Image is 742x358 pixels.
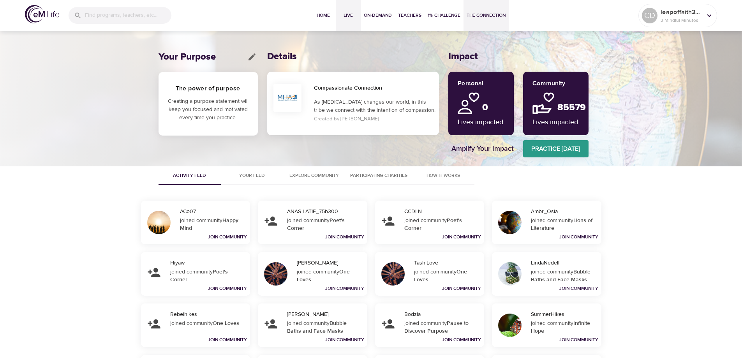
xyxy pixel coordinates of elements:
img: personal.png [458,92,479,114]
div: Rebelhikes [170,310,247,318]
div: joined community [531,268,596,284]
div: joined community [531,217,596,232]
h5: Community [532,79,579,88]
div: CD [642,8,657,23]
div: joined community [287,319,362,335]
div: joined community [404,319,479,335]
strong: Pause to Discover Purpose [404,320,469,335]
div: joined community [287,217,362,232]
span: Participating Charities [350,171,407,180]
span: Practice [DATE] [523,143,589,154]
div: joined community [531,319,596,335]
span: Your Feed [226,171,278,180]
strong: Infinite Hope [531,320,590,335]
strong: One Loves [213,320,239,327]
span: How It Works [417,171,470,180]
a: Join Community [325,337,364,343]
div: ACo07 [180,208,247,215]
p: Created by [PERSON_NAME] [314,115,436,123]
input: Find programs, teachers, etc... [85,7,171,24]
strong: Poet's Corner [404,217,462,232]
strong: Poet's Corner [170,268,228,283]
div: LindaNedell [531,259,598,267]
div: Bodzia [404,310,481,318]
span: Explore Community [288,171,341,180]
strong: Bubble Baths and Face Masks [531,268,590,283]
a: Join Community [208,285,247,291]
button: edit [246,51,258,63]
strong: Poet's Corner [287,217,345,232]
a: Join Community [325,234,364,240]
div: joined community [414,268,479,284]
h5: The power of purpose [168,85,249,93]
a: Join Community [442,337,481,343]
span: The Connection [467,11,506,19]
a: Join Community [442,234,481,240]
span: Teachers [398,11,421,19]
div: TashiLove [414,259,481,267]
strong: Bubble Baths and Face Masks [287,320,347,335]
h2: 0 [478,96,503,113]
span: Live [339,11,358,19]
img: community.png [532,92,554,114]
strong: Happy Mind [180,217,238,232]
p: Creating a purpose statement will keep you focused and motivated every time you practice. [168,97,249,122]
a: Join Community [325,285,364,291]
h2: Impact [448,51,584,62]
strong: One Loves [297,268,350,283]
span: On-Demand [364,11,392,19]
div: CCDLN [404,208,481,215]
h6: Compassionate Connection [314,84,436,92]
img: logo [25,5,59,23]
a: Join Community [442,285,481,291]
span: Home [314,11,333,19]
div: SummerHikes [531,310,598,318]
a: Join Community [208,234,247,240]
p: 3 Mindful Minutes [661,17,702,24]
div: Ambr_Osia [531,208,598,215]
p: Lives impacted [532,117,579,127]
span: 1% Challenge [428,11,460,19]
p: leapoffaith333 [661,7,702,17]
div: joined community [404,217,479,232]
strong: Lions of Literature [531,217,592,232]
h2: Details [267,51,439,62]
div: ANAS LATIF_75b300 [287,208,364,215]
div: joined community [180,217,245,232]
div: [PERSON_NAME] [297,259,364,267]
div: [PERSON_NAME] [287,310,364,318]
p: Lives impacted [458,117,503,127]
h4: Amplify Your Impact [451,145,514,153]
h2: 85579 [553,96,579,113]
p: As [MEDICAL_DATA] changes our world, in this tribe we connect with the intention of compassion. [314,98,436,115]
a: Join Community [208,337,247,343]
a: Join Community [559,337,598,343]
div: Hiyaw [170,259,247,267]
div: joined community [297,268,362,284]
strong: One Loves [414,268,467,283]
a: Practice [DATE] [523,140,589,157]
a: Join Community [559,285,598,291]
div: joined community [170,319,245,327]
span: Activity Feed [163,171,216,180]
h5: Personal [458,79,503,88]
div: joined community [170,268,245,284]
h2: Your Purpose [159,51,216,63]
a: Join Community [559,234,598,240]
